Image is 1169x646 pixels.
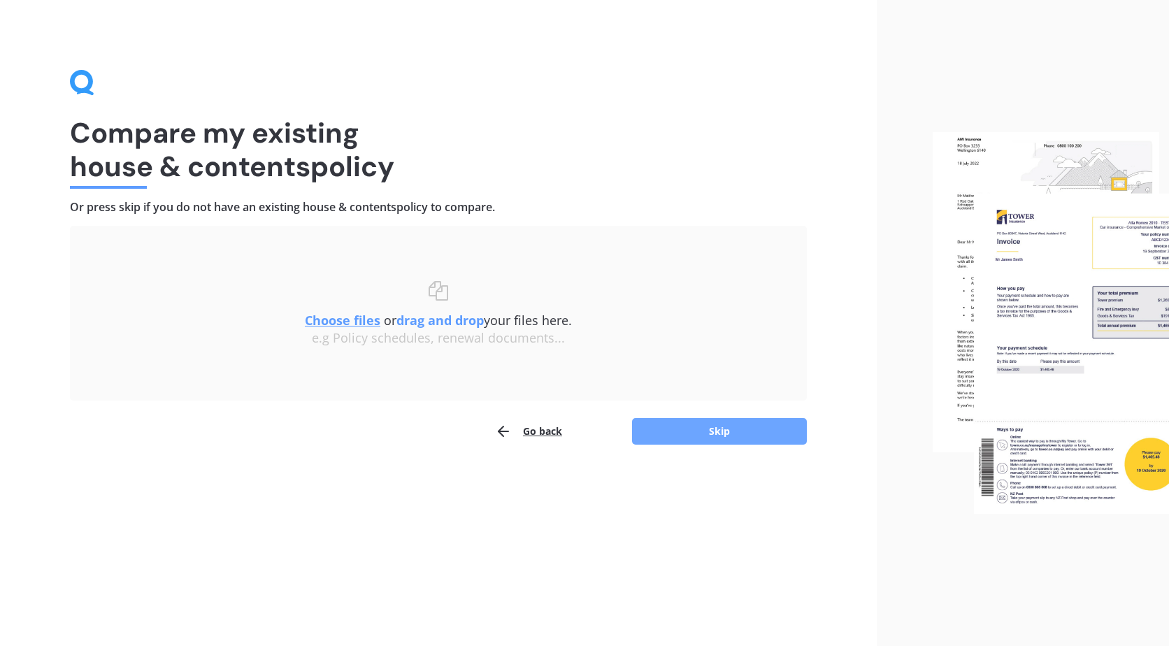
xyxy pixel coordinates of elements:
[305,312,380,329] u: Choose files
[495,417,562,445] button: Go back
[933,132,1169,514] img: files.webp
[70,200,807,215] h4: Or press skip if you do not have an existing house & contents policy to compare.
[632,418,807,445] button: Skip
[70,116,807,183] h1: Compare my existing house & contents policy
[396,312,484,329] b: drag and drop
[305,312,572,329] span: or your files here.
[98,331,779,346] div: e.g Policy schedules, renewal documents...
